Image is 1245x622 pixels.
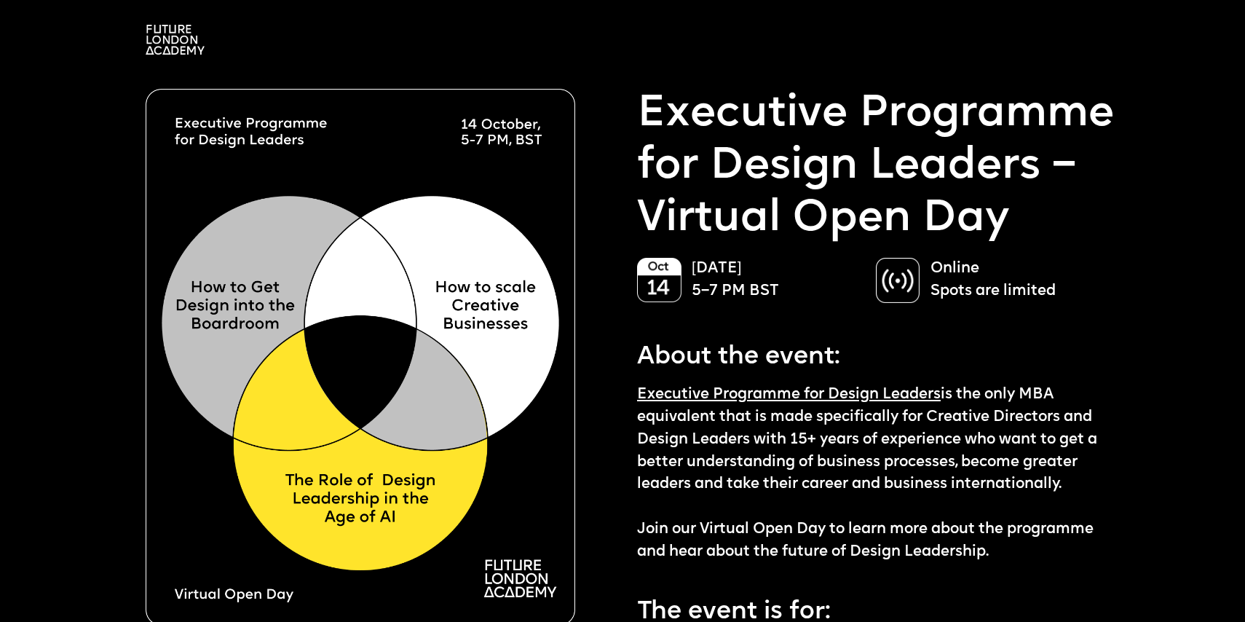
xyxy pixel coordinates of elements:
[692,258,861,303] p: [DATE] 5–7 PM BST
[146,25,205,55] img: A logo saying in 3 lines: Future London Academy
[637,387,941,402] a: Executive Programme for Design Leaders
[637,89,1114,245] p: Executive Programme for Design Leaders – Virtual Open Day
[637,331,1114,376] p: About the event:
[930,258,1099,303] p: Online Spots are limited
[637,384,1114,563] p: is the only MBA equivalent that is made specifically for Creative Directors and Design Leaders wi...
